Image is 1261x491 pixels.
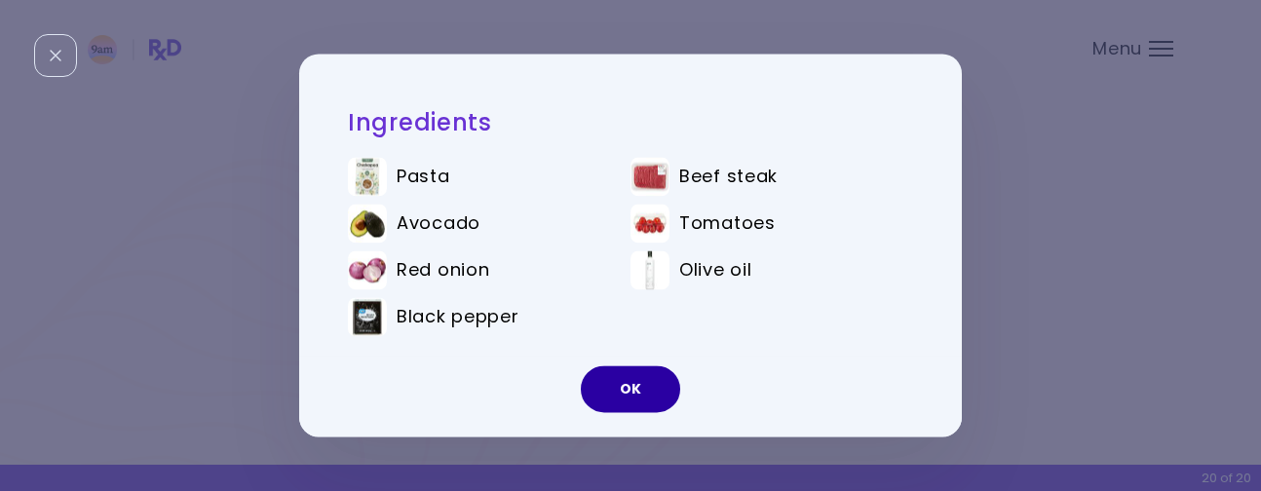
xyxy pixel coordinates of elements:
[348,107,913,137] h2: Ingredients
[397,307,519,328] span: Black pepper
[679,213,776,235] span: Tomatoes
[679,260,751,282] span: Olive oil
[397,167,450,188] span: Pasta
[397,260,489,282] span: Red onion
[397,213,480,235] span: Avocado
[34,34,77,77] div: Close
[581,366,680,413] button: OK
[679,167,778,188] span: Beef steak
